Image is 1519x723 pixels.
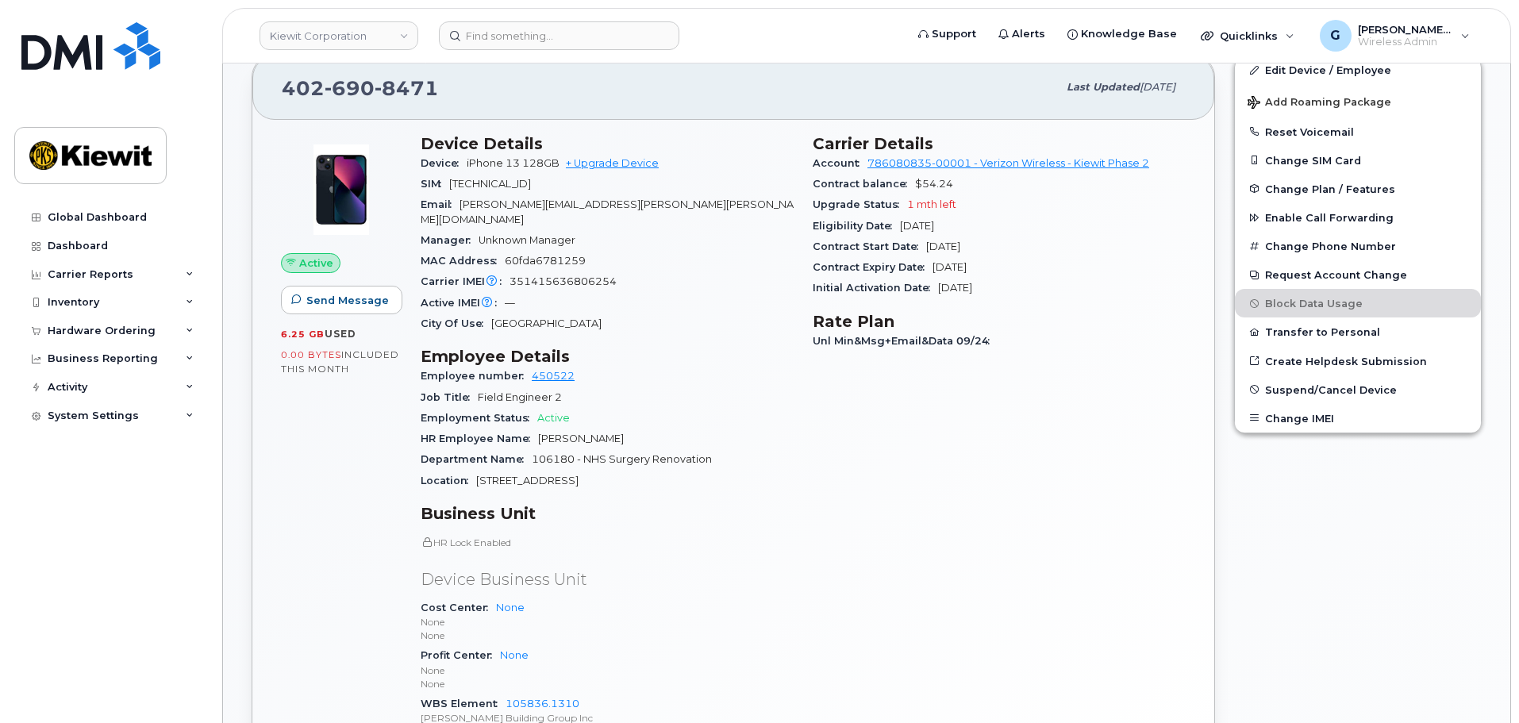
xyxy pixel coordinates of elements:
[421,275,510,287] span: Carrier IMEI
[375,76,439,100] span: 8471
[506,698,579,710] a: 105836.1310
[510,275,617,287] span: 351415636806254
[813,261,933,273] span: Contract Expiry Date
[505,297,515,309] span: —
[1081,26,1177,42] span: Knowledge Base
[1235,347,1481,375] a: Create Helpdesk Submission
[491,317,602,329] span: [GEOGRAPHIC_DATA]
[421,536,794,549] p: HR Lock Enabled
[867,157,1149,169] a: 786080835-00001 - Verizon Wireless - Kiewit Phase 2
[1235,317,1481,346] button: Transfer to Personal
[421,602,496,613] span: Cost Center
[421,649,500,661] span: Profit Center
[294,142,389,237] img: image20231002-3703462-1ig824h.jpeg
[1248,96,1391,111] span: Add Roaming Package
[1358,23,1453,36] span: [PERSON_NAME].[PERSON_NAME]
[1235,56,1481,84] a: Edit Device / Employee
[479,234,575,246] span: Unknown Manager
[281,348,399,375] span: included this month
[1012,26,1045,42] span: Alerts
[1309,20,1481,52] div: Gabrielle.Chicoine
[1235,404,1481,433] button: Change IMEI
[421,297,505,309] span: Active IMEI
[1450,654,1507,711] iframe: Messenger Launcher
[439,21,679,50] input: Find something...
[500,649,529,661] a: None
[1235,232,1481,260] button: Change Phone Number
[421,198,794,225] span: [PERSON_NAME][EMAIL_ADDRESS][PERSON_NAME][PERSON_NAME][DOMAIN_NAME]
[813,282,938,294] span: Initial Activation Date
[325,328,356,340] span: used
[421,453,532,465] span: Department Name
[421,677,794,690] p: None
[325,76,375,100] span: 690
[421,198,460,210] span: Email
[467,157,560,169] span: iPhone 13 128GB
[537,412,570,424] span: Active
[926,240,960,252] span: [DATE]
[306,293,389,308] span: Send Message
[421,255,505,267] span: MAC Address
[421,391,478,403] span: Job Title
[478,391,562,403] span: Field Engineer 2
[532,453,712,465] span: 106180 - NHS Surgery Renovation
[421,347,794,366] h3: Employee Details
[566,157,659,169] a: + Upgrade Device
[932,26,976,42] span: Support
[813,312,1186,331] h3: Rate Plan
[421,234,479,246] span: Manager
[281,329,325,340] span: 6.25 GB
[421,615,794,629] p: None
[813,178,915,190] span: Contract balance
[1235,117,1481,146] button: Reset Voicemail
[421,663,794,677] p: None
[1235,203,1481,232] button: Enable Call Forwarding
[421,412,537,424] span: Employment Status
[813,157,867,169] span: Account
[1265,383,1397,395] span: Suspend/Cancel Device
[813,240,926,252] span: Contract Start Date
[1235,85,1481,117] button: Add Roaming Package
[496,602,525,613] a: None
[282,76,439,100] span: 402
[1235,375,1481,404] button: Suspend/Cancel Device
[1330,26,1340,45] span: G
[1235,146,1481,175] button: Change SIM Card
[421,317,491,329] span: City Of Use
[421,157,467,169] span: Device
[421,370,532,382] span: Employee number
[907,198,956,210] span: 1 mth left
[260,21,418,50] a: Kiewit Corporation
[421,433,538,444] span: HR Employee Name
[421,178,449,190] span: SIM
[532,370,575,382] a: 450522
[1265,183,1395,194] span: Change Plan / Features
[933,261,967,273] span: [DATE]
[476,475,579,486] span: [STREET_ADDRESS]
[449,178,531,190] span: [TECHNICAL_ID]
[421,698,506,710] span: WBS Element
[421,504,794,523] h3: Business Unit
[421,629,794,642] p: None
[538,433,624,444] span: [PERSON_NAME]
[987,18,1056,50] a: Alerts
[421,568,794,591] p: Device Business Unit
[421,134,794,153] h3: Device Details
[1235,260,1481,289] button: Request Account Change
[1056,18,1188,50] a: Knowledge Base
[1358,36,1453,48] span: Wireless Admin
[281,286,402,314] button: Send Message
[938,282,972,294] span: [DATE]
[813,220,900,232] span: Eligibility Date
[421,475,476,486] span: Location
[505,255,586,267] span: 60fda6781259
[1140,81,1175,93] span: [DATE]
[1190,20,1306,52] div: Quicklinks
[813,335,998,347] span: Unl Min&Msg+Email&Data 09/24
[907,18,987,50] a: Support
[1220,29,1278,42] span: Quicklinks
[281,349,341,360] span: 0.00 Bytes
[1235,175,1481,203] button: Change Plan / Features
[915,178,953,190] span: $54.24
[813,198,907,210] span: Upgrade Status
